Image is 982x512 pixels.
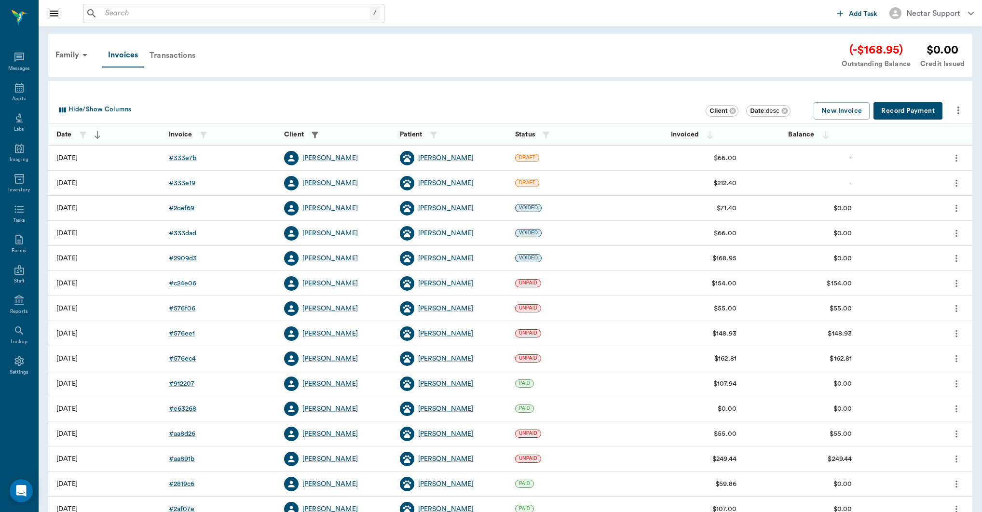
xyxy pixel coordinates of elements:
a: #2909d3 [169,254,197,263]
div: [PERSON_NAME] [418,304,474,313]
button: more [949,200,964,216]
button: more [949,175,964,191]
strong: Invoiced [671,131,699,138]
div: 05/30/25 [56,279,78,288]
span: UNPAID [516,280,541,286]
a: [PERSON_NAME] [418,454,474,464]
div: # 912207 [169,379,195,389]
button: more [949,325,964,342]
div: $0.00 [833,229,852,238]
div: [PERSON_NAME] [418,404,474,414]
div: Reports [10,308,28,315]
a: [PERSON_NAME] [302,429,358,439]
div: [PERSON_NAME] [302,153,358,163]
div: 08/17/23 [56,404,78,414]
span: VOIDED [516,204,541,211]
b: Date [750,107,764,114]
a: #912207 [169,379,195,389]
div: $212.40 [713,178,736,188]
input: Search [101,7,369,20]
div: $55.00 [714,304,736,313]
div: (-$168.95) [842,41,911,59]
div: # aa8d26 [169,429,196,439]
div: Forms [12,247,26,255]
div: Client [706,105,738,117]
a: [PERSON_NAME] [302,229,358,238]
b: Client [709,107,727,114]
div: Nectar Support [906,8,960,19]
a: #333e7b [169,153,197,163]
a: [PERSON_NAME] [418,178,474,188]
strong: Patient [400,131,423,138]
div: # 333dad [169,229,197,238]
div: Imaging [10,156,28,163]
div: [PERSON_NAME] [418,329,474,338]
div: $148.93 [828,329,852,338]
div: - [849,153,852,163]
div: Transactions [144,44,201,67]
a: #aa891b [169,454,195,464]
div: Appts [12,95,26,103]
div: Inventory [8,187,30,194]
a: [PERSON_NAME] [418,254,474,263]
div: $107.94 [713,379,736,389]
a: [PERSON_NAME] [418,354,474,364]
strong: Status [515,131,535,138]
button: more [949,350,964,367]
div: [PERSON_NAME] [302,279,358,288]
a: #576f06 [169,304,196,313]
a: [PERSON_NAME] [418,279,474,288]
div: 05/18/23 [56,479,78,489]
div: $154.00 [711,279,736,288]
div: 08/18/25 [56,254,78,263]
a: #e63268 [169,404,197,414]
div: $55.00 [830,429,852,439]
a: [PERSON_NAME] [418,153,474,163]
span: UNPAID [516,430,541,437]
button: Nectar Support [882,4,982,22]
div: $59.86 [715,479,736,489]
span: VOIDED [516,255,541,261]
a: #576ee1 [169,329,195,338]
a: [PERSON_NAME] [418,379,474,389]
a: #2cef69 [169,203,195,213]
div: $148.93 [712,329,736,338]
div: [PERSON_NAME] [418,479,474,489]
a: [PERSON_NAME] [302,354,358,364]
div: # 2909d3 [169,254,197,263]
div: / [369,7,380,20]
div: $66.00 [714,229,736,238]
div: [PERSON_NAME] [418,229,474,238]
a: #2819c6 [169,479,195,489]
button: more [949,476,964,492]
button: more [949,451,964,467]
div: $162.81 [714,354,736,364]
button: Close drawer [44,4,64,23]
div: [PERSON_NAME] [418,429,474,439]
button: more [949,401,964,417]
button: more [949,150,964,166]
div: 08/18/25 [56,229,78,238]
span: PAID [516,380,533,387]
a: #aa8d26 [169,429,196,439]
a: Invoices [102,43,144,67]
a: [PERSON_NAME] [302,479,358,489]
a: [PERSON_NAME] [302,203,358,213]
div: Family [50,43,96,67]
span: DRAFT [516,179,539,186]
div: - [849,178,852,188]
button: New Invoice [814,102,870,120]
div: Credit Issued [920,59,965,69]
a: [PERSON_NAME] [302,454,358,464]
a: [PERSON_NAME] [418,203,474,213]
div: # 576ee1 [169,329,195,338]
span: PAID [516,405,533,412]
